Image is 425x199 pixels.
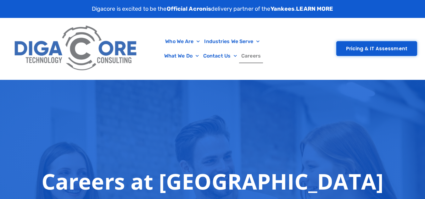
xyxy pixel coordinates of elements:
a: Industries We Serve [202,34,262,49]
strong: Official Acronis [167,5,211,12]
a: LEARN MORE [296,5,333,12]
h1: Careers at [GEOGRAPHIC_DATA] [42,169,383,194]
a: What We Do [162,49,201,63]
span: Pricing & IT Assessment [346,46,407,51]
img: Digacore Logo [11,21,141,76]
p: Digacore is excited to be the delivery partner of the . [92,5,333,13]
a: Contact Us [201,49,239,63]
strong: Yankees [271,5,295,12]
a: Careers [239,49,263,63]
a: Pricing & IT Assessment [336,41,417,56]
nav: Menu [144,34,281,63]
a: Who We Are [163,34,202,49]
